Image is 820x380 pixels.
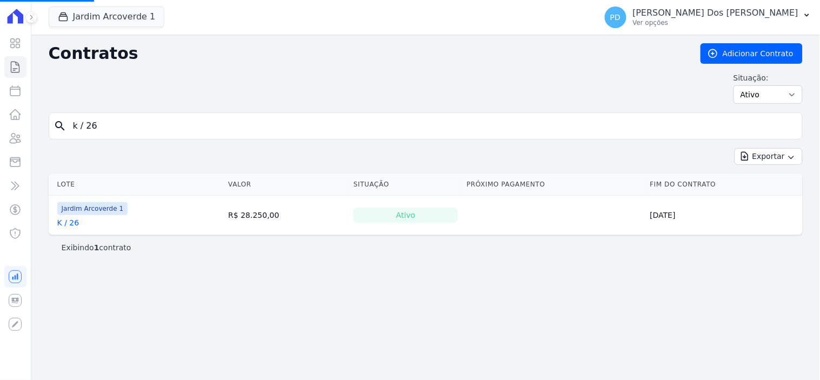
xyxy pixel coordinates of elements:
[66,115,798,137] input: Buscar por nome do lote
[62,242,131,253] p: Exibindo contrato
[734,72,803,83] label: Situação:
[701,43,803,64] a: Adicionar Contrato
[57,202,128,215] span: Jardim Arcoverde 1
[462,174,645,196] th: Próximo Pagamento
[54,119,66,132] i: search
[94,243,99,252] b: 1
[49,44,683,63] h2: Contratos
[646,196,803,235] td: [DATE]
[349,174,462,196] th: Situação
[735,148,803,165] button: Exportar
[354,208,458,223] div: Ativo
[49,6,165,27] button: Jardim Arcoverde 1
[224,174,349,196] th: Valor
[49,174,224,196] th: Lote
[596,2,820,32] button: PD [PERSON_NAME] Dos [PERSON_NAME] Ver opções
[633,8,798,18] p: [PERSON_NAME] Dos [PERSON_NAME]
[633,18,798,27] p: Ver opções
[57,217,79,228] a: K / 26
[610,14,621,21] span: PD
[646,174,803,196] th: Fim do Contrato
[224,196,349,235] td: R$ 28.250,00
